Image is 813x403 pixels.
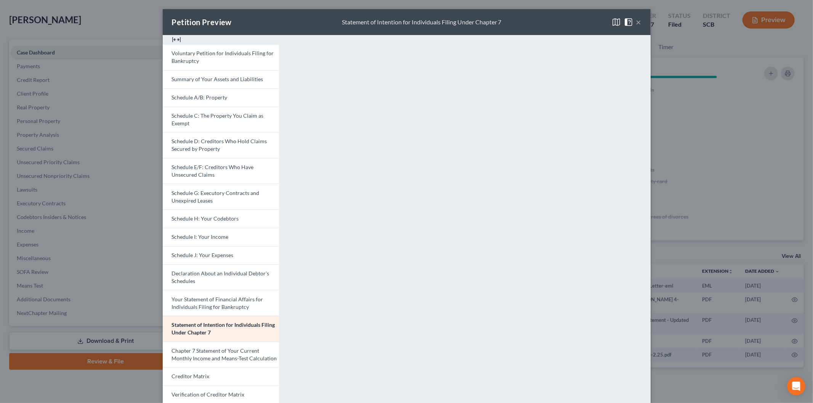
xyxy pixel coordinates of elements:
[172,215,239,222] span: Schedule H: Your Codebtors
[163,290,279,316] a: Your Statement of Financial Affairs for Individuals Filing for Bankruptcy
[163,132,279,158] a: Schedule D: Creditors Who Hold Claims Secured by Property
[172,321,275,336] span: Statement of Intention for Individuals Filing Under Chapter 7
[163,158,279,184] a: Schedule E/F: Creditors Who Have Unsecured Claims
[172,252,234,258] span: Schedule J: Your Expenses
[636,18,641,27] button: ×
[163,88,279,107] a: Schedule A/B: Property
[612,18,621,27] img: map-close-ec6dd18eec5d97a3e4237cf27bb9247ecfb19e6a7ca4853eab1adfd70aa1fa45.svg
[172,296,263,310] span: Your Statement of Financial Affairs for Individuals Filing for Bankruptcy
[172,164,254,178] span: Schedule E/F: Creditors Who Have Unsecured Claims
[787,377,805,395] div: Open Intercom Messenger
[172,233,229,240] span: Schedule I: Your Income
[172,35,181,44] img: expand-e0f6d898513216a626fdd78e52531dac95497ffd26381d4c15ee2fc46db09dca.svg
[172,138,267,152] span: Schedule D: Creditors Who Hold Claims Secured by Property
[172,391,245,398] span: Verification of Creditor Matrix
[163,44,279,70] a: Voluntary Petition for Individuals Filing for Bankruptcy
[163,228,279,246] a: Schedule I: Your Income
[172,112,264,126] span: Schedule C: The Property You Claim as Exempt
[163,184,279,209] a: Schedule G: Executory Contracts and Unexpired Leases
[172,347,277,361] span: Chapter 7 Statement of Your Current Monthly Income and Means-Test Calculation
[163,316,279,342] a: Statement of Intention for Individuals Filing Under Chapter 7
[163,246,279,264] a: Schedule J: Your Expenses
[163,70,279,88] a: Summary of Your Assets and Liabilities
[172,94,228,101] span: Schedule A/B: Property
[342,18,502,27] div: Statement of Intention for Individuals Filing Under Chapter 7
[163,264,279,290] a: Declaration About an Individual Debtor's Schedules
[172,76,263,82] span: Summary of Your Assets and Liabilities
[163,107,279,133] a: Schedule C: The Property You Claim as Exempt
[163,342,279,368] a: Chapter 7 Statement of Your Current Monthly Income and Means-Test Calculation
[624,18,633,27] img: help-close-5ba153eb36485ed6c1ea00a893f15db1cb9b99d6cae46e1a8edb6c62d00a1a76.svg
[163,367,279,385] a: Creditor Matrix
[172,50,274,64] span: Voluntary Petition for Individuals Filing for Bankruptcy
[172,17,232,27] div: Petition Preview
[172,270,269,284] span: Declaration About an Individual Debtor's Schedules
[172,373,210,379] span: Creditor Matrix
[163,209,279,228] a: Schedule H: Your Codebtors
[172,190,260,204] span: Schedule G: Executory Contracts and Unexpired Leases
